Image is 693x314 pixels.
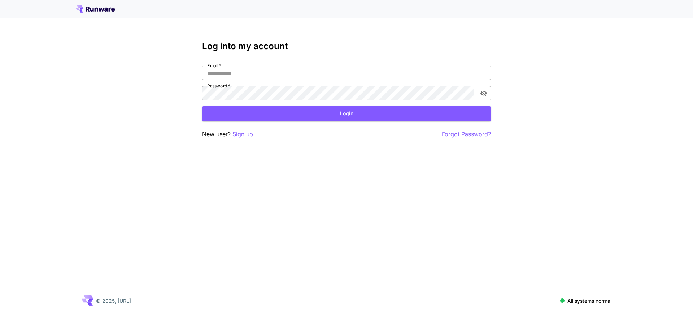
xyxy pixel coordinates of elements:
[202,130,253,139] p: New user?
[477,87,490,100] button: toggle password visibility
[202,41,491,51] h3: Log into my account
[207,63,221,69] label: Email
[442,130,491,139] button: Forgot Password?
[232,130,253,139] button: Sign up
[567,297,611,305] p: All systems normal
[202,106,491,121] button: Login
[207,83,230,89] label: Password
[96,297,131,305] p: © 2025, [URL]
